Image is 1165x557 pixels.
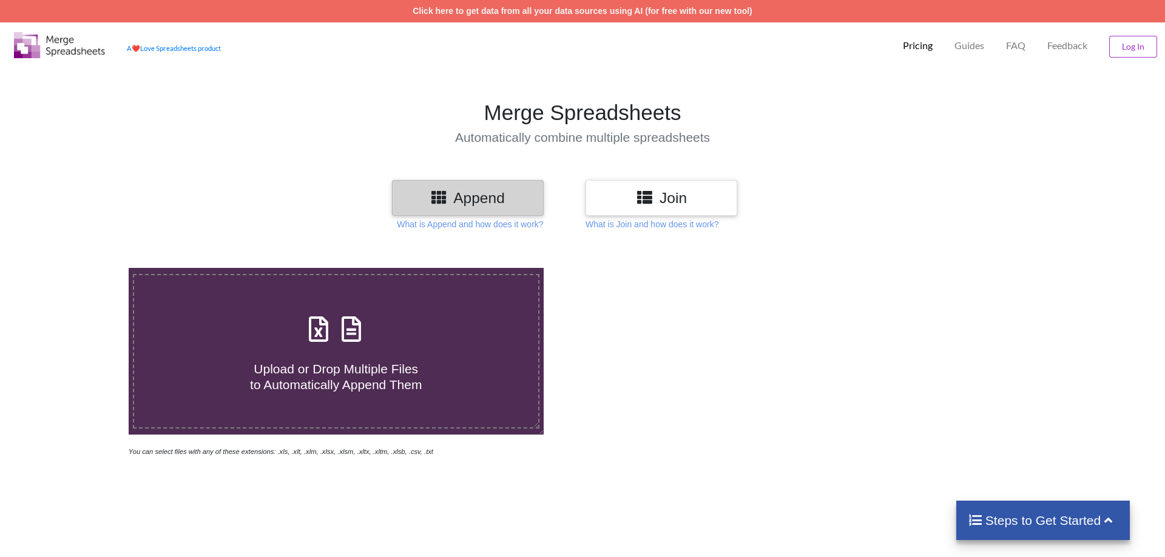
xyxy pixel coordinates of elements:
img: Logo.png [14,32,105,58]
p: What is Join and how does it work? [586,218,718,230]
a: AheartLove Spreadsheets product [127,44,221,52]
span: Feedback [1047,41,1087,50]
span: heart [132,44,140,52]
i: You can select files with any of these extensions: .xls, .xlt, .xlm, .xlsx, .xlsm, .xltx, .xltm, ... [129,448,433,455]
p: FAQ [1006,39,1025,52]
button: Log In [1109,36,1157,58]
h3: Join [595,189,728,207]
span: Upload or Drop Multiple Files to Automatically Append Them [250,362,422,391]
h3: Append [401,189,535,207]
p: Pricing [903,39,933,52]
h4: Steps to Get Started [968,513,1118,528]
p: What is Append and how does it work? [397,218,543,230]
a: Click here to get data from all your data sources using AI (for free with our new tool) [413,6,752,16]
p: Guides [954,39,984,52]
